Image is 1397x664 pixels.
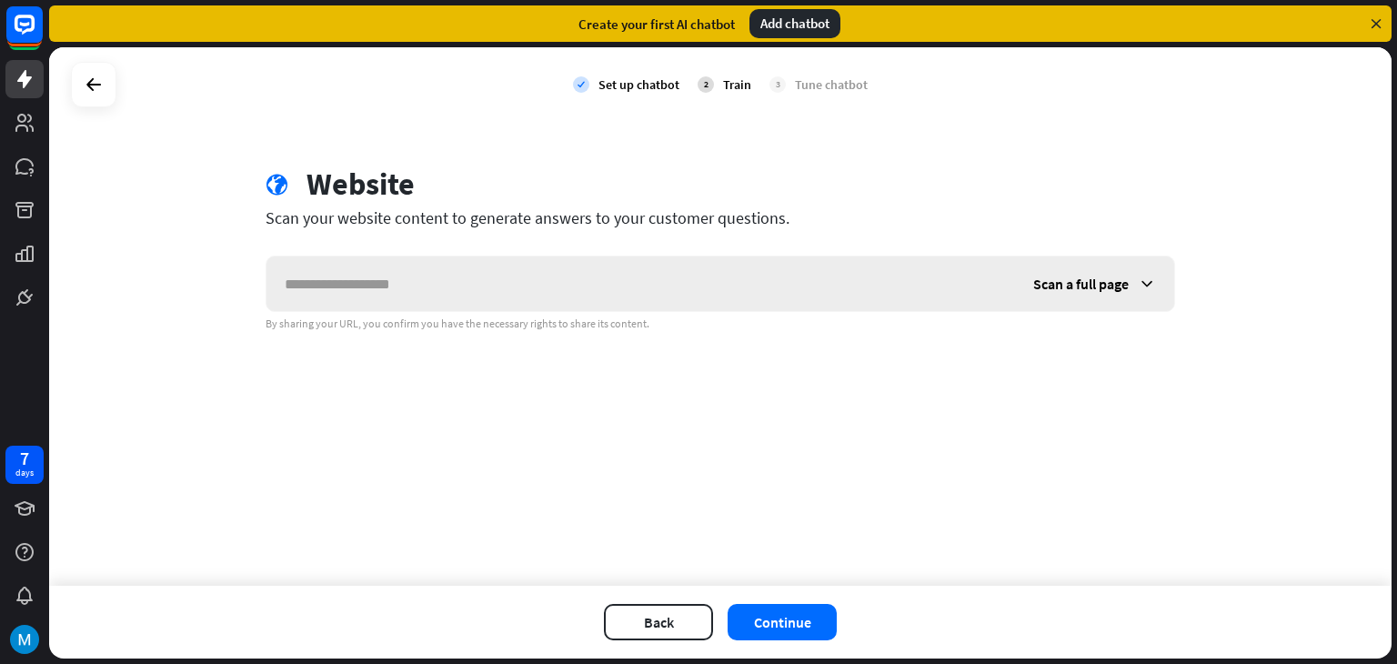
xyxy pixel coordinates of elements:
[1033,275,1129,293] span: Scan a full page
[795,76,868,93] div: Tune chatbot
[20,450,29,467] div: 7
[698,76,714,93] div: 2
[15,467,34,479] div: days
[723,76,751,93] div: Train
[15,7,69,62] button: Open LiveChat chat widget
[266,207,1175,228] div: Scan your website content to generate answers to your customer questions.
[266,174,288,196] i: globe
[728,604,837,640] button: Continue
[578,15,735,33] div: Create your first AI chatbot
[573,76,589,93] i: check
[604,604,713,640] button: Back
[769,76,786,93] div: 3
[5,446,44,484] a: 7 days
[749,9,840,38] div: Add chatbot
[307,166,415,203] div: Website
[598,76,679,93] div: Set up chatbot
[266,317,1175,331] div: By sharing your URL, you confirm you have the necessary rights to share its content.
